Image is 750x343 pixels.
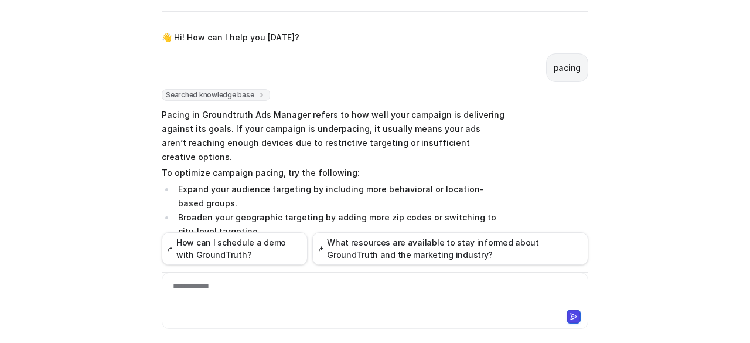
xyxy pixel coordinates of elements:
li: Broaden your geographic targeting by adding more zip codes or switching to city-level targeting. [175,210,504,239]
li: Expand your audience targeting by including more behavioral or location-based groups. [175,182,504,210]
span: Searched knowledge base [162,89,270,101]
p: To optimize campaign pacing, try the following: [162,166,504,180]
button: How can I schedule a demo with GroundTruth? [162,232,308,265]
p: pacing [554,61,581,75]
p: 👋 Hi! How can I help you [DATE]? [162,30,299,45]
button: What resources are available to stay informed about GroundTruth and the marketing industry? [312,232,588,265]
p: Pacing in Groundtruth Ads Manager refers to how well your campaign is delivering against its goal... [162,108,504,164]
